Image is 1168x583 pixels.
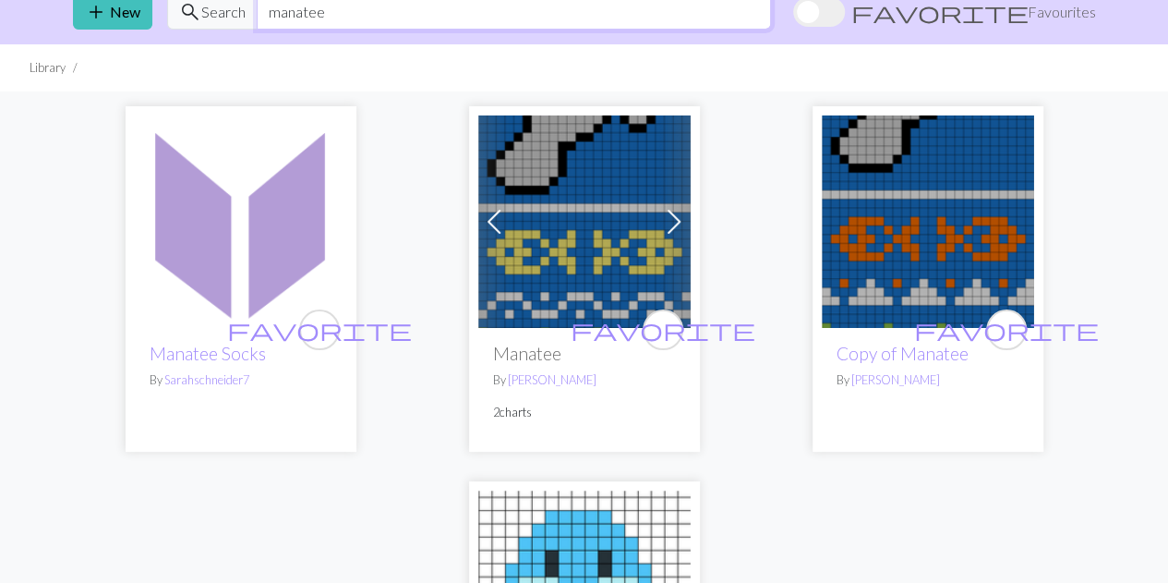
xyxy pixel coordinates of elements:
p: By [150,371,332,389]
a: Sarahschneider7 [164,372,249,387]
span: favorite [227,315,412,344]
a: Manatee Cowl [478,211,691,228]
h2: Manatee [493,343,676,364]
p: By [493,371,676,389]
button: favourite [643,310,683,350]
span: favorite [914,315,1099,344]
img: Manatee Cowl [478,115,691,328]
a: [PERSON_NAME] [508,372,596,387]
a: Manatee Socks [135,211,347,228]
li: Library [30,59,66,77]
span: Search [201,1,246,23]
span: Favourites [1028,1,1096,23]
p: By [837,371,1019,389]
i: favourite [914,311,1099,348]
a: Manatee Socks [150,343,266,364]
a: Manatee Cowl [822,211,1034,228]
span: favorite [571,315,755,344]
img: Manatee Socks [135,115,347,328]
i: favourite [227,311,412,348]
a: Copy of Manatee [837,343,969,364]
i: favourite [571,311,755,348]
a: [PERSON_NAME] [851,372,940,387]
img: Manatee Cowl [822,115,1034,328]
button: favourite [299,310,340,350]
button: favourite [986,310,1027,350]
p: 2 charts [493,404,676,421]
